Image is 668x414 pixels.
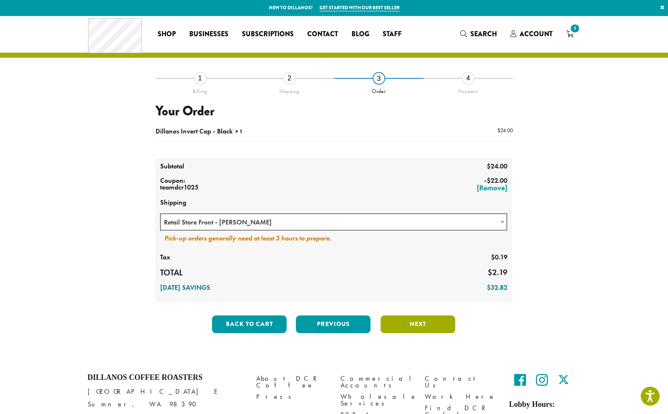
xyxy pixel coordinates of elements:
div: 1 [194,72,207,85]
button: Back to cart [212,315,287,333]
div: Billing [156,85,245,95]
button: Next [381,315,455,333]
th: [DATE] Savings [156,281,353,295]
span: $ [486,162,490,171]
span: Businesses [189,29,228,40]
span: $ [487,267,492,278]
span: 1 [569,23,580,34]
h5: Lobby Hours: [509,400,581,409]
bdi: 24.00 [497,127,513,134]
span: $ [486,176,490,185]
span: Shop [158,29,176,40]
span: Subscriptions [242,29,294,40]
th: Total [156,265,227,281]
a: Get started with our best seller [319,4,400,11]
div: Pick-up orders generally need at least 3 hours to prepare. [160,229,507,246]
span: Search [470,29,497,39]
h4: Dillanos Coffee Roasters [88,373,244,382]
th: Shipping [156,196,512,210]
div: Shipping [245,85,334,95]
div: 3 [373,72,385,85]
th: Tax [156,251,227,265]
div: 4 [462,72,475,85]
a: Remove teamdcr1025 coupon [231,184,507,192]
span: Dillanos Invert Cap - Black [156,127,233,136]
th: Coupon: teamdcr1025 [156,174,227,196]
a: Commercial Accounts [341,373,412,391]
a: About DCR Coffee [256,373,328,391]
a: Work Here [425,391,496,403]
span: Contact [307,29,338,40]
span: Retail Store Front - Sumner [161,214,507,230]
a: Staff [376,27,408,41]
bdi: 32.82 [486,283,507,292]
strong: × 1 [235,128,243,135]
a: Shop [151,27,182,41]
a: Press [256,391,328,403]
div: 2 [283,72,296,85]
a: Search [453,27,504,41]
div: Payment [424,85,513,95]
span: Retail Store Front - Sumner [160,214,507,230]
span: $ [486,283,490,292]
span: Account [520,29,553,39]
div: Order [334,85,424,95]
span: Staff [383,29,402,40]
bdi: 24.00 [486,162,507,171]
a: Wholesale Services [341,391,412,409]
bdi: 0.19 [491,253,507,262]
span: Blog [351,29,369,40]
h3: Your Order [156,103,513,119]
td: - [227,174,511,196]
span: $ [497,127,500,134]
span: $ [491,253,494,262]
th: Subtotal [156,160,227,174]
bdi: 2.19 [487,267,507,278]
span: 22.00 [486,176,507,185]
button: Previous [296,315,370,333]
a: Contact Us [425,373,496,391]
